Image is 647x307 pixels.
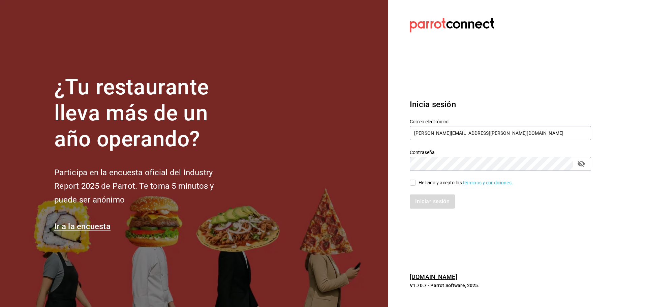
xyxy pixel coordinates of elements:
[410,126,591,140] input: Ingresa tu correo electrónico
[54,74,236,152] h1: ¿Tu restaurante lleva más de un año operando?
[410,150,591,155] label: Contraseña
[54,222,111,231] a: Ir a la encuesta
[410,282,591,289] p: V1.70.7 - Parrot Software, 2025.
[462,180,513,185] a: Términos y condiciones.
[410,98,591,111] h3: Inicia sesión
[410,273,457,280] a: [DOMAIN_NAME]
[410,119,591,124] label: Correo electrónico
[576,158,587,170] button: passwordField
[54,166,236,207] h2: Participa en la encuesta oficial del Industry Report 2025 de Parrot. Te toma 5 minutos y puede se...
[419,179,513,186] div: He leído y acepto los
